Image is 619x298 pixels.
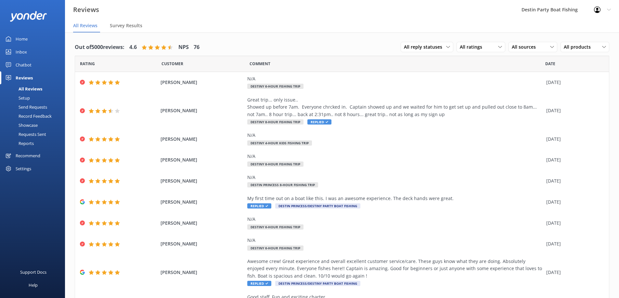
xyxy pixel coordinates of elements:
a: Showcase [4,121,65,130]
div: [DATE] [546,107,601,114]
div: N/A [247,75,543,82]
span: [PERSON_NAME] [161,156,244,163]
h4: Out of 5000 reviews: [75,43,124,52]
span: All sources [512,43,540,51]
span: [PERSON_NAME] [161,177,244,185]
a: All Reviews [4,84,65,93]
div: [DATE] [546,79,601,86]
span: Destiny 8-Hour Fishing Trip [247,161,303,167]
div: Support Docs [20,266,46,279]
div: [DATE] [546,198,601,206]
a: Setup [4,93,65,102]
div: Home [16,32,28,45]
span: Destin Princess/Destiny Party Boat Fishing [275,281,360,286]
div: Chatbot [16,58,32,71]
div: Setup [4,93,30,102]
span: Destin Princess/Destiny Party Boat Fishing [275,203,360,209]
div: N/A [247,153,543,160]
div: Reports [4,139,34,148]
span: [PERSON_NAME] [161,269,244,276]
div: N/A [247,237,543,244]
img: yonder-white-logo.png [10,11,47,22]
div: Record Feedback [4,112,52,121]
span: [PERSON_NAME] [161,136,244,143]
span: [PERSON_NAME] [161,220,244,227]
div: [DATE] [546,269,601,276]
div: Send Requests [4,102,47,112]
div: Requests Sent [4,130,46,139]
a: Record Feedback [4,112,65,121]
span: Replied [247,281,271,286]
a: Send Requests [4,102,65,112]
h4: NPS [178,43,189,52]
div: [DATE] [546,136,601,143]
div: [DATE] [546,177,601,185]
div: Reviews [16,71,33,84]
span: Date [161,61,183,67]
div: [DATE] [546,220,601,227]
span: Destiny 6-Hour Fishing Trip [247,224,303,230]
div: Help [29,279,38,292]
span: [PERSON_NAME] [161,107,244,114]
a: Requests Sent [4,130,65,139]
div: Showcase [4,121,38,130]
div: Awesome crew! Great experience and overall excellent customer service/care. These guys know what ... [247,258,543,280]
span: [PERSON_NAME] [161,198,244,206]
div: [DATE] [546,156,601,163]
div: My first time out on a boat like this. I was an awesome experience. The deck hands were great. [247,195,543,202]
div: Recommend [16,149,40,162]
span: Replied [307,119,331,125]
span: Destiny 8-Hour Fishing Trip [247,119,303,125]
span: All reply statuses [404,43,446,51]
span: Destiny 4-Hour Kids Fishing Trip [247,140,312,146]
span: Destiny 6-Hour Fishing Trip [247,245,303,251]
h3: Reviews [73,5,99,15]
div: [DATE] [546,240,601,247]
span: [PERSON_NAME] [161,79,244,86]
h4: 76 [194,43,200,52]
span: Destin Princess 8-Hour Fishing Trip [247,182,318,187]
div: N/A [247,132,543,139]
span: Date [545,61,555,67]
div: Inbox [16,45,27,58]
div: Settings [16,162,31,175]
span: All ratings [460,43,486,51]
span: Replied [247,203,271,209]
span: [PERSON_NAME] [161,240,244,247]
div: Great trip... only issue.. Showed up before 7am. Everyone chrcked in. Captain showed up and we wa... [247,96,543,118]
a: Reports [4,139,65,148]
div: All Reviews [4,84,42,93]
h4: 4.6 [129,43,137,52]
span: All products [564,43,595,51]
div: N/A [247,174,543,181]
span: Survey Results [110,22,142,29]
span: Date [80,61,95,67]
div: N/A [247,216,543,223]
span: Destiny 6-Hour Fishing Trip [247,84,303,89]
span: All Reviews [73,22,97,29]
span: Question [250,61,270,67]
